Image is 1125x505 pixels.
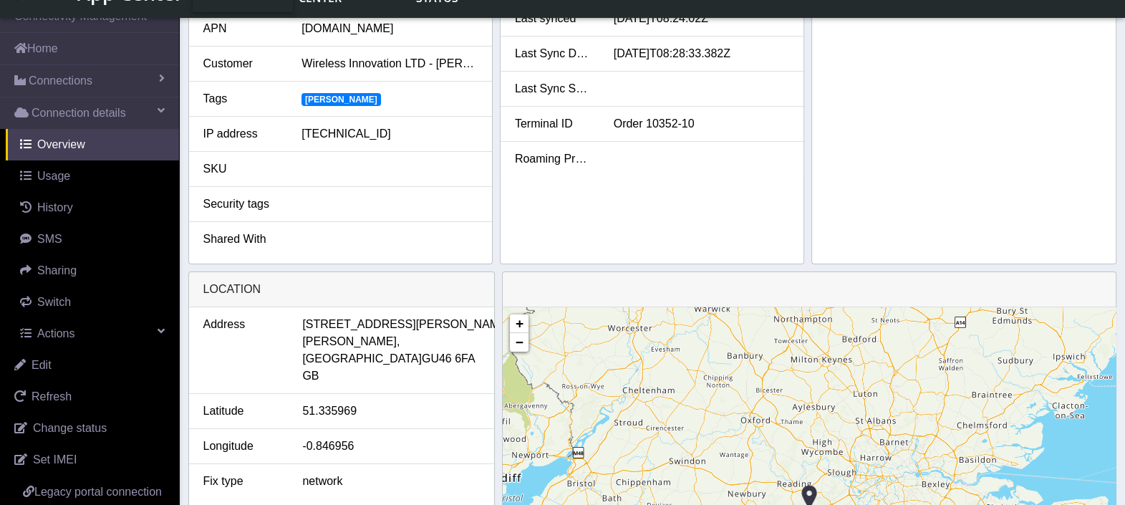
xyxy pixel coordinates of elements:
div: Terminal ID [504,115,603,133]
div: [DOMAIN_NAME] [291,20,488,37]
div: 51.335969 [291,403,491,420]
div: Roaming Profile [504,150,603,168]
a: SMS [6,223,179,255]
div: Latitude [193,403,292,420]
span: [GEOGRAPHIC_DATA] [302,350,422,367]
div: IP address [193,125,291,143]
span: Usage [37,170,70,182]
div: Customer [193,55,291,72]
div: Wireless Innovation LTD - [PERSON_NAME] [291,55,488,72]
a: History [6,192,179,223]
span: Connection details [32,105,126,122]
a: Overview [6,129,179,160]
div: Last Sync SMS Usage [504,80,603,97]
span: Actions [37,327,74,340]
div: Last Sync Data Usage [504,45,603,62]
div: SKU [193,160,291,178]
a: Zoom in [510,314,528,333]
div: [DATE]T08:28:33.382Z [603,45,801,62]
span: Refresh [32,390,72,403]
span: Edit [32,359,52,371]
span: Sharing [37,264,77,276]
span: Change status [33,422,107,434]
div: Security tags [193,196,291,213]
span: GU46 6FA [422,350,475,367]
span: Switch [37,296,71,308]
a: Actions [6,318,179,350]
span: Set IMEI [33,453,77,466]
span: GB [302,367,319,385]
div: network [291,473,491,490]
span: [PERSON_NAME], [302,333,400,350]
div: -0.846956 [291,438,491,455]
span: [PERSON_NAME] [301,93,380,106]
div: [DATE]T08:24:02Z [603,10,801,27]
span: Legacy portal connection [34,486,162,498]
span: SMS [37,233,62,245]
div: Order 10352-10 [603,115,801,133]
div: LOCATION [189,272,495,307]
div: Longitude [193,438,292,455]
div: APN [193,20,291,37]
span: Connections [29,72,92,90]
div: [TECHNICAL_ID] [291,125,488,143]
a: Usage [6,160,179,192]
a: Sharing [6,255,179,287]
a: Switch [6,287,179,318]
div: Tags [193,90,291,107]
div: Address [193,316,292,385]
a: Zoom out [510,333,528,352]
span: History [37,201,73,213]
div: Fix type [193,473,292,490]
div: Shared With [193,231,291,248]
span: Overview [37,138,85,150]
span: [STREET_ADDRESS][PERSON_NAME] [302,316,510,333]
div: Last synced [504,10,603,27]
